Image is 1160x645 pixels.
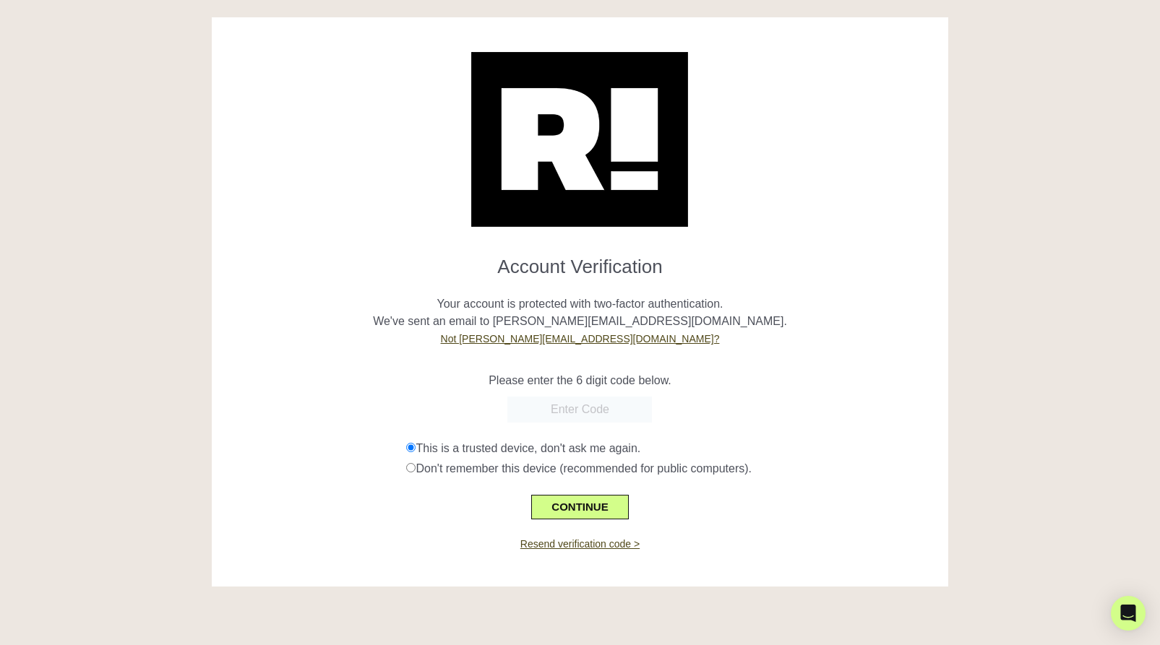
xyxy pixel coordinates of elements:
input: Enter Code [507,397,652,423]
a: Not [PERSON_NAME][EMAIL_ADDRESS][DOMAIN_NAME]? [441,333,720,345]
button: CONTINUE [531,495,628,519]
h1: Account Verification [223,244,938,278]
div: This is a trusted device, don't ask me again. [406,440,937,457]
div: Open Intercom Messenger [1111,596,1146,631]
p: Your account is protected with two-factor authentication. We've sent an email to [PERSON_NAME][EM... [223,278,938,347]
p: Please enter the 6 digit code below. [223,372,938,389]
div: Don't remember this device (recommended for public computers). [406,460,937,477]
a: Resend verification code > [520,538,640,550]
img: Retention.com [471,52,688,227]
